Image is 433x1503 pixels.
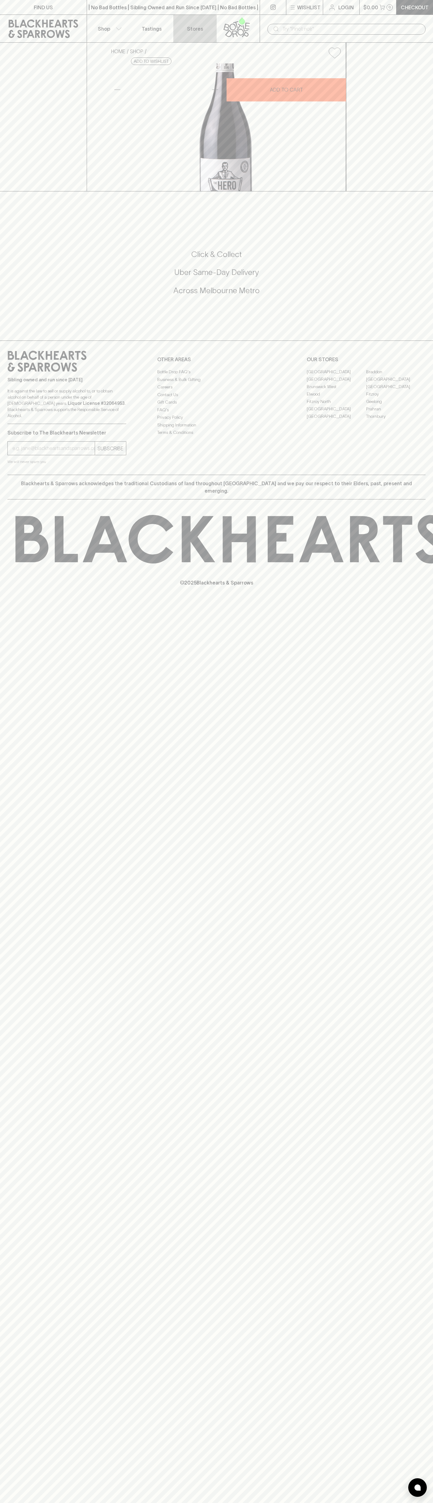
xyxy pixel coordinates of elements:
[130,15,173,42] a: Tastings
[326,45,343,61] button: Add to wishlist
[157,368,276,376] a: Bottle Drop FAQ's
[157,383,276,391] a: Careers
[366,413,426,420] a: Thornbury
[87,15,130,42] button: Shop
[338,4,354,11] p: Login
[130,49,143,54] a: SHOP
[157,429,276,436] a: Terms & Conditions
[366,398,426,405] a: Geelong
[7,429,126,436] p: Subscribe to The Blackhearts Newsletter
[270,86,303,93] p: ADD TO CART
[34,4,53,11] p: FIND US
[157,376,276,383] a: Business & Bulk Gifting
[97,445,123,452] p: SUBSCRIBE
[106,63,346,191] img: 40476.png
[7,459,126,465] p: We will never spam you
[307,390,366,398] a: Elwood
[12,480,421,495] p: Blackhearts & Sparrows acknowledges the traditional Custodians of land throughout [GEOGRAPHIC_DAT...
[307,398,366,405] a: Fitzroy North
[187,25,203,32] p: Stores
[95,442,126,455] button: SUBSCRIBE
[363,4,378,11] p: $0.00
[366,368,426,375] a: Braddon
[366,390,426,398] a: Fitzroy
[68,401,125,406] strong: Liquor License #32064953
[307,383,366,390] a: Brunswick West
[227,78,346,101] button: ADD TO CART
[307,413,366,420] a: [GEOGRAPHIC_DATA]
[7,249,426,259] h5: Click & Collect
[307,368,366,375] a: [GEOGRAPHIC_DATA]
[366,383,426,390] a: [GEOGRAPHIC_DATA]
[307,375,366,383] a: [GEOGRAPHIC_DATA]
[366,375,426,383] a: [GEOGRAPHIC_DATA]
[414,1484,421,1491] img: bubble-icon
[157,414,276,421] a: Privacy Policy
[157,399,276,406] a: Gift Cards
[131,58,171,65] button: Add to wishlist
[157,356,276,363] p: OTHER AREAS
[388,6,391,9] p: 0
[98,25,110,32] p: Shop
[282,24,421,34] input: Try "Pinot noir"
[157,406,276,413] a: FAQ's
[401,4,429,11] p: Checkout
[111,49,125,54] a: HOME
[7,267,426,277] h5: Uber Same-Day Delivery
[297,4,321,11] p: Wishlist
[7,377,126,383] p: Sibling owned and run since [DATE]
[7,388,126,419] p: It is against the law to sell or supply alcohol to, or to obtain alcohol on behalf of a person un...
[366,405,426,413] a: Prahran
[173,15,217,42] a: Stores
[142,25,162,32] p: Tastings
[157,391,276,398] a: Contact Us
[7,285,426,296] h5: Across Melbourne Metro
[157,421,276,429] a: Shipping Information
[12,443,95,453] input: e.g. jane@blackheartsandsparrows.com.au
[307,356,426,363] p: OUR STORES
[7,225,426,328] div: Call to action block
[307,405,366,413] a: [GEOGRAPHIC_DATA]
